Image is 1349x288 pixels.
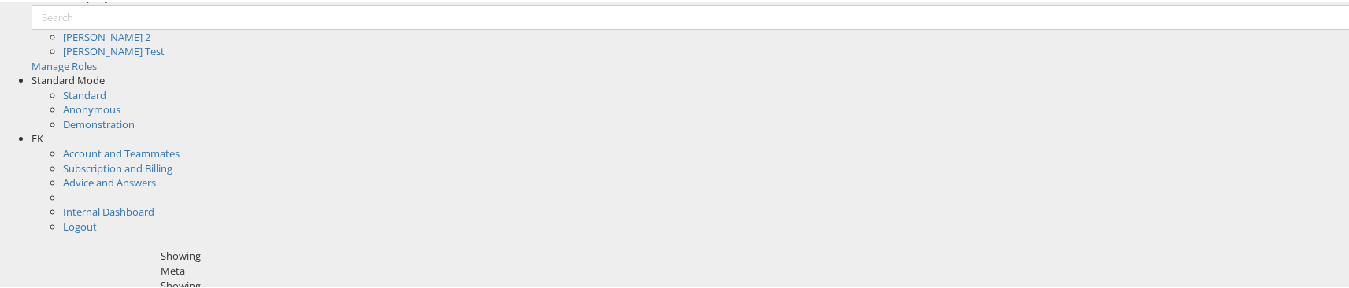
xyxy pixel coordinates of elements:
[63,160,172,174] a: Subscription and Billing
[63,42,165,57] a: [PERSON_NAME] Test
[63,28,150,42] a: [PERSON_NAME] 2
[63,101,120,115] a: Anonymous
[63,145,180,159] a: Account and Teammates
[63,218,97,232] a: Logout
[32,72,105,86] span: Standard Mode
[32,130,43,144] span: EK
[63,87,106,101] a: Standard
[32,57,97,72] a: Manage Roles
[63,174,156,188] a: Advice and Answers
[63,203,154,217] a: Internal Dashboard
[63,116,135,130] a: Demonstration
